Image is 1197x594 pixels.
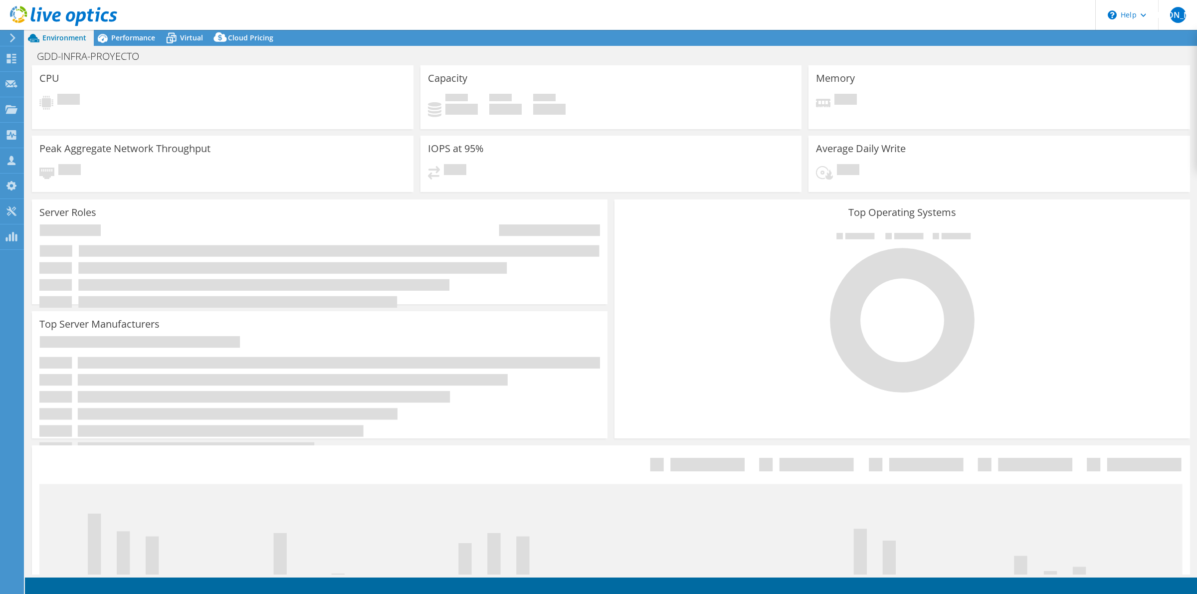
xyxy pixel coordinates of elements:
[489,104,522,115] h4: 0 GiB
[533,104,566,115] h4: 0 GiB
[111,33,155,42] span: Performance
[445,104,478,115] h4: 0 GiB
[834,94,857,107] span: Pending
[816,143,906,154] h3: Average Daily Write
[622,207,1183,218] h3: Top Operating Systems
[39,319,160,330] h3: Top Server Manufacturers
[39,73,59,84] h3: CPU
[39,143,210,154] h3: Peak Aggregate Network Throughput
[1170,7,1186,23] span: [PERSON_NAME]
[57,94,80,107] span: Pending
[489,94,512,104] span: Free
[1108,10,1117,19] svg: \n
[428,143,484,154] h3: IOPS at 95%
[816,73,855,84] h3: Memory
[32,51,155,62] h1: GDD-INFRA-PROYECTO
[58,164,81,178] span: Pending
[428,73,467,84] h3: Capacity
[39,207,96,218] h3: Server Roles
[42,33,86,42] span: Environment
[180,33,203,42] span: Virtual
[445,94,468,104] span: Used
[228,33,273,42] span: Cloud Pricing
[533,94,556,104] span: Total
[837,164,859,178] span: Pending
[444,164,466,178] span: Pending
